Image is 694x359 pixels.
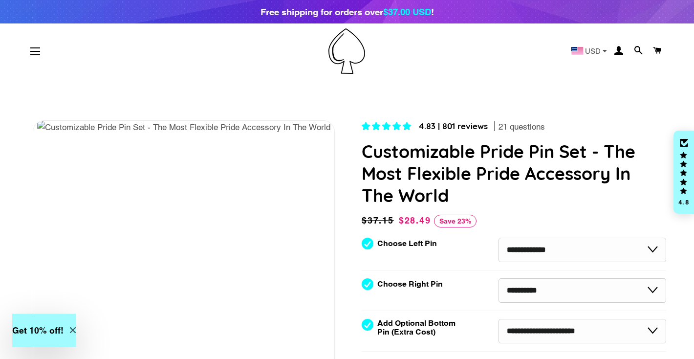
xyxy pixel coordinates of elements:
[377,239,437,248] label: Choose Left Pin
[399,215,431,225] span: $28.49
[33,121,334,137] div: 5 / 9
[362,214,396,227] span: $37.15
[260,5,434,19] div: Free shipping for orders over !
[678,199,690,205] div: 4.8
[362,121,413,131] span: 4.83 stars
[328,28,365,74] img: Pin-Ace
[434,215,477,227] span: Save 23%
[362,140,666,206] h1: Customizable Pride Pin Set - The Most Flexible Pride Accessory In The World
[377,280,443,289] label: Choose Right Pin
[585,47,601,55] span: USD
[418,121,488,131] span: 4.83 | 801 reviews
[499,121,545,133] span: 21 questions
[37,121,330,134] img: Customizable Pride Pin Set - The Most Flexible Pride Accessory In The World
[377,319,459,337] label: Add Optional Bottom Pin (Extra Cost)
[673,131,694,214] div: Click to open Judge.me floating reviews tab
[383,6,431,17] span: $37.00 USD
